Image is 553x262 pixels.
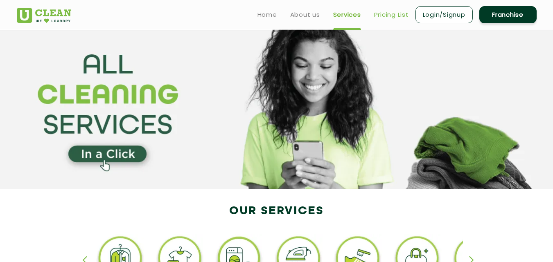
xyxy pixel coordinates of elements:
[17,8,71,23] img: UClean Laundry and Dry Cleaning
[479,6,537,23] a: Franchise
[333,10,361,20] a: Services
[374,10,409,20] a: Pricing List
[290,10,320,20] a: About us
[415,6,473,23] a: Login/Signup
[257,10,277,20] a: Home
